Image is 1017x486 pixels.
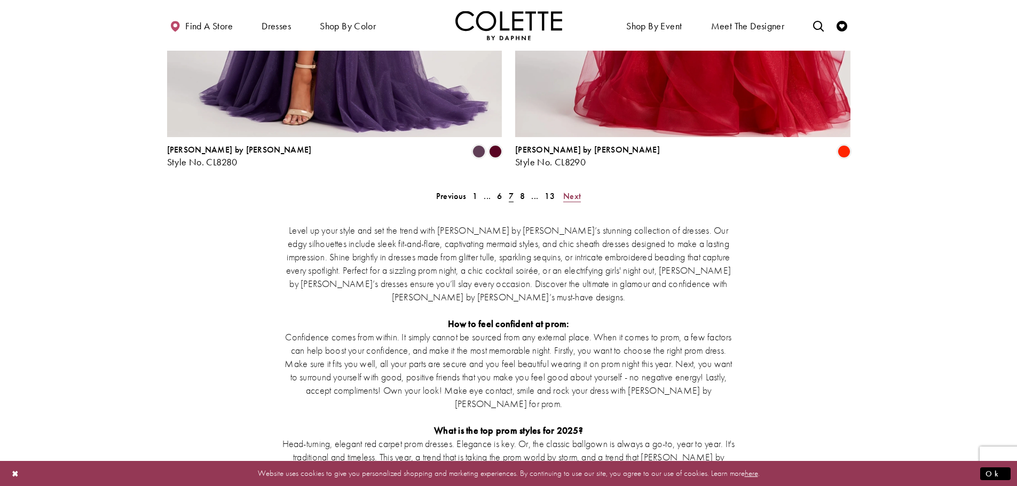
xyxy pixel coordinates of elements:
a: Meet the designer [708,11,787,40]
a: Visit Home Page [455,11,562,40]
span: Dresses [262,21,291,31]
a: Toggle search [810,11,826,40]
a: here [745,468,758,479]
span: 13 [545,190,555,202]
button: Submit Dialog [980,467,1011,480]
a: 8 [517,188,528,204]
span: Style No. CL8290 [515,156,586,168]
a: ... [528,188,541,204]
a: 13 [541,188,558,204]
span: ... [484,190,491,202]
span: 1 [472,190,477,202]
p: Website uses cookies to give you personalized shopping and marketing experiences. By continuing t... [77,466,940,481]
strong: How to feel confident at prom: [448,317,570,330]
a: Next Page [560,188,584,204]
a: Check Wishlist [834,11,850,40]
span: [PERSON_NAME] by [PERSON_NAME] [167,144,312,155]
p: Level up your style and set the trend with [PERSON_NAME] by [PERSON_NAME]’s stunning collection o... [282,224,736,304]
span: 7 [509,190,514,202]
div: Colette by Daphne Style No. CL8290 [515,145,660,168]
strong: What is the top prom styles for 2025? [434,424,583,436]
div: Colette by Daphne Style No. CL8280 [167,145,312,168]
a: 6 [494,188,505,204]
p: Head-turning, elegant red carpet prom dresses. Elegance is key. Or, the classic ballgown is alway... [282,437,736,477]
span: Find a store [185,21,233,31]
span: Next [563,190,581,202]
span: [PERSON_NAME] by [PERSON_NAME] [515,144,660,155]
img: Colette by Daphne [455,11,562,40]
p: Confidence comes from within. It simply cannot be sourced from any external place. When it comes ... [282,330,736,410]
span: Previous [436,190,466,202]
a: Find a store [167,11,235,40]
span: Meet the designer [711,21,785,31]
i: Plum [472,145,485,158]
span: 6 [497,190,502,202]
span: Shop By Event [626,21,682,31]
span: Current page [506,188,517,204]
a: ... [480,188,494,204]
button: Close Dialog [6,464,25,483]
span: ... [531,190,538,202]
a: 1 [469,188,480,204]
i: Burgundy [489,145,502,158]
span: Dresses [259,11,294,40]
span: Shop by color [320,21,376,31]
span: Style No. CL8280 [167,156,238,168]
span: Shop by color [317,11,379,40]
span: 8 [520,190,525,202]
a: Prev Page [433,188,469,204]
i: Scarlet [838,145,850,158]
span: Shop By Event [624,11,684,40]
